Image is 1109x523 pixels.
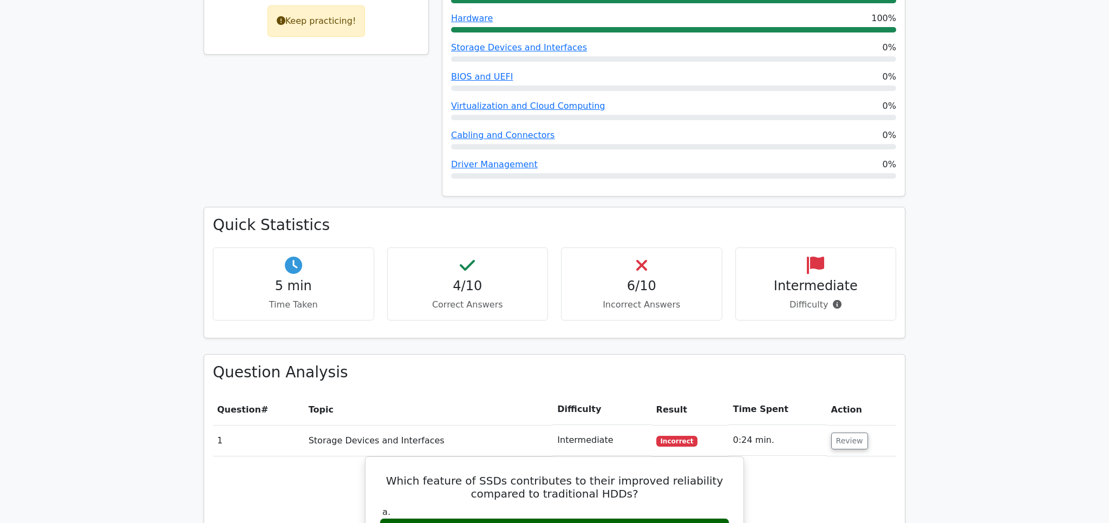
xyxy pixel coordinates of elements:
[451,13,493,23] a: Hardware
[553,394,651,425] th: Difficulty
[213,425,304,456] td: 1
[222,278,365,294] h4: 5 min
[451,159,538,169] a: Driver Management
[553,425,651,456] td: Intermediate
[396,298,539,311] p: Correct Answers
[831,433,868,449] button: Review
[451,42,587,53] a: Storage Devices and Interfaces
[451,71,513,82] a: BIOS and UEFI
[883,100,896,113] span: 0%
[883,158,896,171] span: 0%
[570,298,713,311] p: Incorrect Answers
[213,394,304,425] th: #
[745,298,888,311] p: Difficulty
[451,101,605,111] a: Virtualization and Cloud Computing
[883,41,896,54] span: 0%
[656,436,698,447] span: Incorrect
[382,507,390,517] span: a.
[729,394,827,425] th: Time Spent
[217,404,261,415] span: Question
[396,278,539,294] h4: 4/10
[745,278,888,294] h4: Intermediate
[827,394,896,425] th: Action
[304,394,553,425] th: Topic
[304,425,553,456] td: Storage Devices and Interfaces
[268,5,366,37] div: Keep practicing!
[729,425,827,456] td: 0:24 min.
[883,70,896,83] span: 0%
[652,394,729,425] th: Result
[451,130,554,140] a: Cabling and Connectors
[570,278,713,294] h4: 6/10
[213,216,896,234] h3: Quick Statistics
[871,12,896,25] span: 100%
[213,363,896,382] h3: Question Analysis
[883,129,896,142] span: 0%
[222,298,365,311] p: Time Taken
[379,474,730,500] h5: Which feature of SSDs contributes to their improved reliability compared to traditional HDDs?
